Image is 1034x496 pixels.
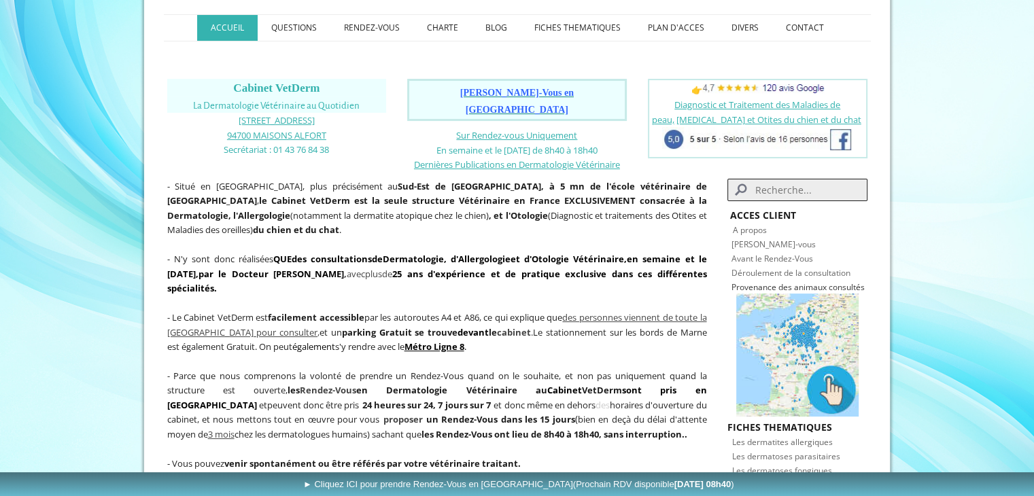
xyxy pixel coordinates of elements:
[167,253,707,294] span: avec de
[778,281,865,293] span: des animaux consultés
[489,209,548,222] b: , et l'Otologie
[320,311,364,323] strong: accessible
[732,436,833,448] span: Les dermatites allergiques
[730,209,796,222] strong: ACCES CLIENT
[224,457,521,470] strong: venir spontanément ou être référés par votre vétérinaire traitant.
[288,384,356,396] strong: les
[227,129,326,141] span: 94700 MAISONS ALFORT
[732,465,832,476] span: Les dermatoses fongiques
[596,399,610,411] span: des
[259,194,267,207] strong: le
[167,413,707,440] span: bien en deçà du délai d'attente moyen de chez les dermatologues humains
[292,340,335,353] span: également
[300,384,341,396] span: Rendez-V
[606,253,624,265] a: aire
[421,428,687,440] strong: les Rendez-Vous ont lieu de 8h40 à 18h40, sans interruption..
[267,399,360,411] span: peuvent donc être pris
[167,368,707,442] p: (
[460,88,574,115] a: [PERSON_NAME]-Vous en [GEOGRAPHIC_DATA]
[732,450,840,462] span: Les dermatoses parasitaires
[458,253,511,265] a: Allergologie
[268,311,317,323] span: facilement
[273,253,292,265] strong: QUE
[365,268,382,280] span: plus
[732,449,840,462] a: Les dermatoses parasitaires
[342,326,531,338] span: parking Gratuit se trouve le
[732,463,832,476] a: Les dermatoses fongiques
[292,253,307,265] strong: des
[731,267,850,279] a: Déroulement de la consultation
[233,82,320,94] span: Cabinet VetDerm
[718,15,772,41] a: DIVERS
[436,144,598,156] span: En semaine et le [DATE] de 8h40 à 18h40
[736,281,776,293] a: rovenance
[383,253,444,265] a: Dermatologie
[167,457,521,470] span: - Vous pouvez
[691,84,824,96] span: 👉
[199,268,347,280] b: ,
[167,253,707,280] span: en semaine et le [DATE]
[547,384,582,396] span: Cabinet
[404,340,464,353] a: Métro Ligne 8
[362,399,491,411] strong: 24 heures sur 24, 7 jours sur 7
[732,435,833,448] a: Les dermatites allergiques
[731,281,736,293] span: P
[472,15,521,41] a: BLOG
[634,15,718,41] a: PLAN D'ACCES
[458,326,489,338] span: devant
[413,15,472,41] a: CHARTE
[239,113,315,126] a: [STREET_ADDRESS]
[167,311,707,353] span: - Le Cabinet VetDerm est par les autoroutes A4 et A86, ce qui explique que et un Le stationnement...
[532,253,606,265] a: Otologie Vétérin
[676,113,861,126] a: [MEDICAL_DATA] et Otites du chien et du chat
[167,194,707,222] b: France EXCLUSIVEMENT consacrée à la Dermatologie, l'Allergologie
[352,384,356,396] span: s
[196,268,199,280] span: ,
[259,399,267,411] span: et
[258,15,330,41] a: QUESTIONS
[311,253,606,265] strong: de , d' et d'
[341,384,352,396] span: ou
[193,101,360,111] span: La Dermatologie Vétérinaire au Quotidien
[727,179,867,201] input: Search
[167,180,707,236] span: - Situé en [GEOGRAPHIC_DATA], plus précisément au , (notamment la dermatite atopique chez le chie...
[167,253,707,294] span: - N'y sont donc réalisées
[383,413,423,425] span: proposer
[404,340,466,353] span: .
[456,129,577,141] a: Sur Rendez-vous Uniquement
[197,15,258,41] a: ACCUEIL
[167,311,707,338] a: des personnes viennent de toute la [GEOGRAPHIC_DATA] pour consulter
[414,158,620,171] a: Dernières Publications en Dermatologie Vétérinaire
[167,180,707,207] strong: Sud-Est de [GEOGRAPHIC_DATA], à 5 mn de l'école vétérinaire de [GEOGRAPHIC_DATA]
[224,143,329,156] span: Secrétariat : 01 43 76 84 38
[731,253,813,264] a: Avant le Rendez-Vous
[497,326,531,338] span: cabinet
[624,253,627,265] strong: ,
[772,15,838,41] a: CONTACT
[167,268,707,295] strong: 25 ans d'expérience et de pratique exclusive dans ces différentes spécialités.
[367,428,687,440] span: ) sachant que
[227,128,326,141] a: 94700 MAISONS ALFORT
[356,384,622,396] span: en Dermatologie Vétérinaire au VetDerm
[330,15,413,41] a: RENDEZ-VOUS
[652,99,841,126] a: Diagnostic et Traitement des Maladies de peau,
[731,238,816,250] a: [PERSON_NAME]-vous
[167,311,707,338] span: ,
[167,384,707,411] span: sont pris en [GEOGRAPHIC_DATA]
[253,224,339,236] strong: du chien et du chat
[674,479,731,489] b: [DATE] 08h40
[167,370,707,397] span: - Parce que nous comprenons la volonté de prendre un Rendez-Vous quand on le souhaite, et non pas...
[311,253,372,265] a: consultations
[521,15,634,41] a: FICHES THEMATIQUES
[208,428,235,440] a: 3 mois
[426,413,575,425] strong: un Rendez-Vous dans les 15 jours
[573,479,734,489] span: (Prochain RDV disponible )
[531,326,533,338] span: .
[733,224,767,236] a: A propos
[271,194,525,207] b: Cabinet VetDerm est la seule structure Vétérinaire en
